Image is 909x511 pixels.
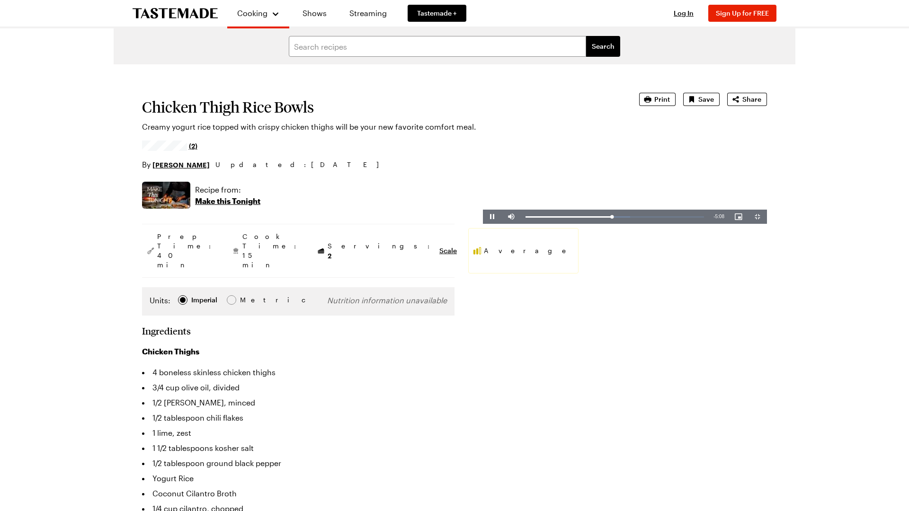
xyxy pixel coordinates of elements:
[483,210,502,224] button: Pause
[654,95,670,104] span: Print
[240,295,261,305] span: Metric
[674,9,694,17] span: Log In
[142,395,454,410] li: 1/2 [PERSON_NAME], minced
[195,195,260,207] p: Make this Tonight
[639,93,676,106] button: Print
[586,36,620,57] button: filters
[152,159,210,170] a: [PERSON_NAME]
[665,9,703,18] button: Log In
[727,93,767,106] button: Share
[191,295,217,305] div: Imperial
[417,9,457,18] span: Tastemade +
[408,5,466,22] a: Tastemade +
[237,9,267,18] span: Cooking
[237,4,280,23] button: Cooking
[716,9,769,17] span: Sign Up for FREE
[142,471,454,486] li: Yogurt Rice
[142,98,613,115] h1: Chicken Thigh Rice Bowls
[142,325,191,336] h2: Ingredients
[142,159,210,170] p: By
[142,182,190,209] img: Show where recipe is used
[289,36,586,57] input: Search recipes
[713,214,715,219] span: -
[150,295,260,308] div: Imperial Metric
[327,296,447,305] span: Nutrition information unavailable
[748,210,767,224] button: Exit Fullscreen
[142,380,454,395] li: 3/4 cup olive oil, divided
[142,142,197,150] a: 4.5/5 stars from 2 reviews
[150,295,170,306] label: Units:
[715,214,724,219] span: 5:08
[142,410,454,425] li: 1/2 tablespoon chili flakes
[328,251,331,260] span: 2
[526,216,704,218] div: Progress Bar
[195,184,260,195] p: Recipe from:
[133,8,218,19] a: To Tastemade Home Page
[742,95,761,104] span: Share
[142,456,454,471] li: 1/2 tablespoon ground black pepper
[240,295,260,305] div: Metric
[683,93,720,106] button: Save recipe
[142,346,454,357] h3: Chicken Thighs
[157,232,216,270] span: Prep Time: 40 min
[191,295,218,305] span: Imperial
[142,121,613,132] p: Creamy yogurt rice topped with crispy chicken thighs will be your new favorite comfort meal.
[439,246,457,255] button: Scale
[142,486,454,501] li: Coconut Cilantro Broth
[142,425,454,441] li: 1 lime, zest
[189,141,197,150] span: (2)
[328,241,435,261] span: Servings:
[698,95,714,104] span: Save
[708,5,776,22] button: Sign Up for FREE
[242,232,301,270] span: Cook Time: 15 min
[502,210,521,224] button: Mute
[215,159,388,170] span: Updated : [DATE]
[729,210,748,224] button: Picture-in-Picture
[592,42,615,51] span: Search
[484,246,574,255] span: Average
[142,441,454,456] li: 1 1/2 tablespoons kosher salt
[142,365,454,380] li: 4 boneless skinless chicken thighs
[195,184,260,207] a: Recipe from:Make this Tonight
